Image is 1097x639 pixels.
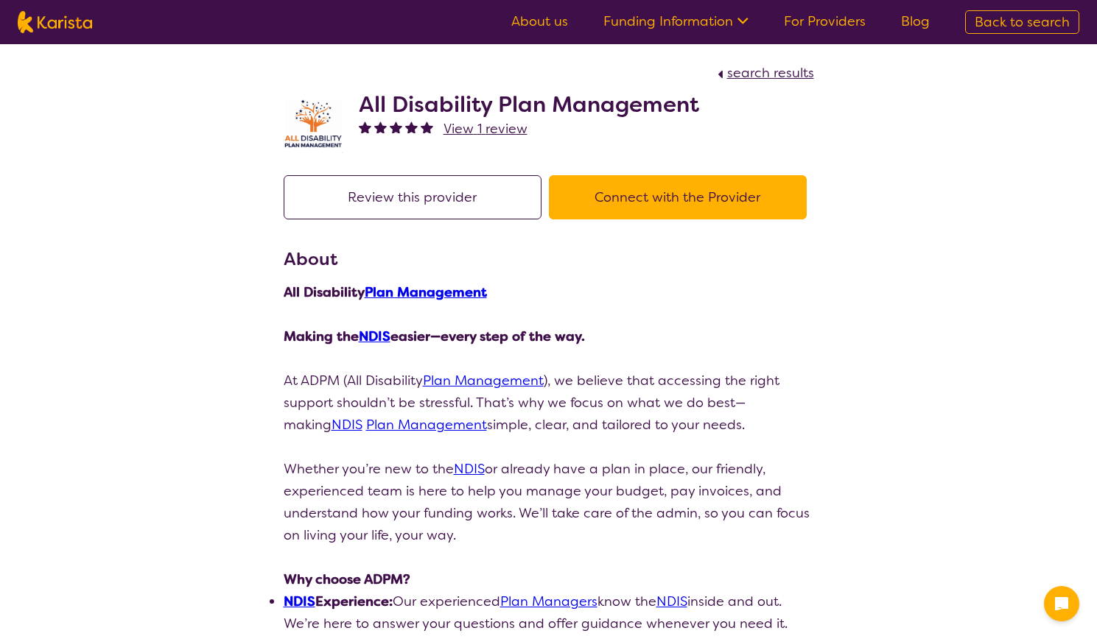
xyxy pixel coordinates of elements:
a: NDIS [332,416,362,434]
strong: Making the easier—every step of the way. [284,328,585,345]
a: NDIS [284,593,315,610]
a: Review this provider [284,188,549,206]
button: Review this provider [284,175,542,219]
a: Blog [901,13,930,30]
a: About us [511,13,568,30]
a: NDIS [454,460,485,478]
h3: About [284,246,814,272]
span: search results [727,64,814,82]
img: fullstar [390,121,402,133]
a: NDIS [656,593,687,610]
a: search results [714,64,814,82]
img: fullstar [374,121,387,133]
a: Plan Management [365,283,487,301]
li: Our experienced know the inside and out. We’re here to answer your questions and offer guidance w... [284,590,814,635]
p: At ADPM (All Disability ), we believe that accessing the right support shouldn’t be stressful. Th... [284,370,814,436]
a: Plan Management [423,372,544,389]
h2: All Disability Plan Management [359,91,699,118]
img: fullstar [405,121,418,133]
a: Connect with the Provider [549,188,814,206]
a: For Providers [784,13,866,30]
strong: Why choose ADPM? [284,571,410,588]
img: fullstar [421,121,433,133]
img: Karista logo [18,11,92,33]
a: Plan Management [366,416,487,434]
a: Plan Managers [500,593,597,610]
a: Funding Information [603,13,749,30]
button: Connect with the Provider [549,175,807,219]
strong: All Disability [284,283,487,301]
strong: Experience: [284,593,393,610]
a: NDIS [359,328,390,345]
img: fullstar [359,121,371,133]
img: at5vqv0lot2lggohlylh.jpg [284,96,343,153]
a: View 1 review [444,118,528,140]
a: Back to search [965,10,1079,34]
span: View 1 review [444,120,528,138]
p: Whether you’re new to the or already have a plan in place, our friendly, experienced team is here... [284,458,814,546]
span: Back to search [975,13,1070,31]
